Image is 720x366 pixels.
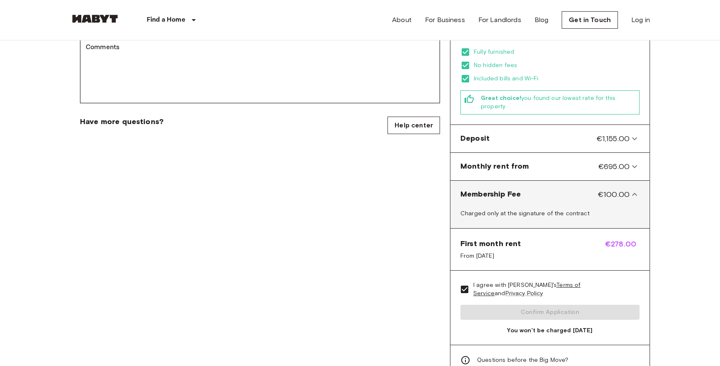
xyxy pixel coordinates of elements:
a: Log in [631,15,650,25]
img: Habyt [70,15,120,23]
div: Membership Fee€100.00 [454,184,646,205]
a: Blog [535,15,549,25]
a: Privacy Policy [505,290,543,297]
a: For Landlords [478,15,521,25]
div: Monthly rent from€695.00 [454,156,646,177]
div: Comments [80,39,440,103]
span: Monthly rent from [460,161,529,172]
span: Questions before the Big Move? [477,356,569,364]
span: Deposit [460,133,490,144]
span: you found our lowest rate for this property [481,94,636,111]
span: Charged only at the signature of the contract [460,210,590,217]
span: Fully furnished [474,48,640,56]
span: Have more questions? [80,117,163,127]
span: €1,155.00 [597,133,630,144]
b: Great choice! [481,95,521,102]
span: No hidden fees [474,61,640,70]
span: Included bills and Wi-Fi [474,75,640,83]
span: Membership Fee [460,189,521,200]
div: Deposit€1,155.00 [454,128,646,149]
p: Find a Home [147,15,185,25]
a: Terms of Service [473,281,580,297]
a: About [392,15,412,25]
span: You won't be charged [DATE] [460,326,640,335]
span: €278.00 [605,239,640,260]
a: For Business [425,15,465,25]
a: Help center [387,117,440,134]
span: I agree with [PERSON_NAME]'s and [473,281,633,298]
span: First month rent [460,239,521,249]
span: €695.00 [598,161,630,172]
span: €100.00 [598,189,630,200]
span: From [DATE] [460,252,521,260]
a: Get in Touch [562,11,618,29]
